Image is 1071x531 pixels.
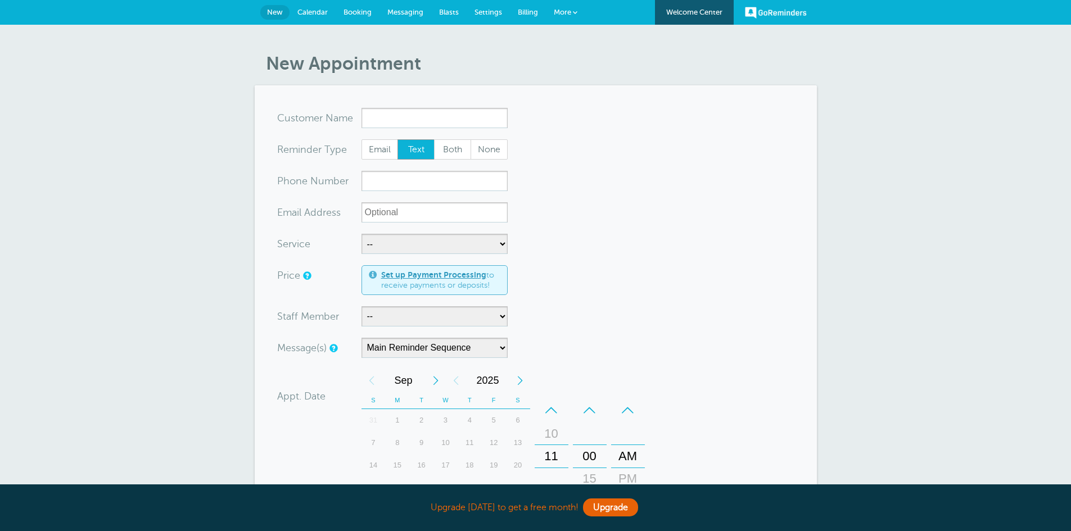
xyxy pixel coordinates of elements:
[573,399,607,514] div: Minutes
[267,8,283,16] span: New
[535,399,568,514] div: Hours
[506,409,530,432] div: Saturday, September 6
[409,409,433,432] div: Tuesday, September 2
[277,113,295,123] span: Cus
[458,432,482,454] div: 11
[385,409,409,432] div: 1
[506,454,530,476] div: 20
[361,454,386,476] div: 14
[433,476,458,499] div: Wednesday, September 24
[426,369,446,392] div: Next Month
[538,423,565,445] div: 10
[361,454,386,476] div: Sunday, September 14
[277,207,297,217] span: Ema
[361,392,386,409] th: S
[385,476,409,499] div: 22
[409,432,433,454] div: 9
[482,476,506,499] div: 26
[471,139,508,160] label: None
[260,5,290,20] a: New
[385,454,409,476] div: Monday, September 15
[381,270,500,290] span: to receive payments or deposits!
[506,476,530,499] div: 27
[409,476,433,499] div: Tuesday, September 23
[361,432,386,454] div: 7
[482,392,506,409] th: F
[385,432,409,454] div: Monday, September 8
[433,432,458,454] div: Wednesday, September 10
[295,113,333,123] span: tomer N
[303,272,310,279] a: An optional price for the appointment. If you set a price, you can include a payment link in your...
[506,392,530,409] th: S
[506,432,530,454] div: Saturday, September 13
[614,445,641,468] div: AM
[361,432,386,454] div: Sunday, September 7
[435,140,471,159] span: Both
[409,392,433,409] th: T
[433,476,458,499] div: 24
[471,140,507,159] span: None
[433,432,458,454] div: 10
[297,8,328,16] span: Calendar
[482,409,506,432] div: Friday, September 5
[458,409,482,432] div: 4
[296,176,324,186] span: ne Nu
[482,432,506,454] div: Friday, September 12
[385,432,409,454] div: 8
[277,391,326,401] label: Appt. Date
[510,369,530,392] div: Next Year
[397,139,435,160] label: Text
[433,409,458,432] div: 3
[277,171,361,191] div: mber
[506,432,530,454] div: 13
[361,476,386,499] div: Sunday, September 21
[382,369,426,392] span: September
[277,108,361,128] div: ame
[385,476,409,499] div: Monday, September 22
[409,454,433,476] div: 16
[475,8,502,16] span: Settings
[482,476,506,499] div: Friday, September 26
[576,445,603,468] div: 00
[482,454,506,476] div: Friday, September 19
[506,454,530,476] div: Saturday, September 20
[277,343,327,353] label: Message(s)
[458,476,482,499] div: Thursday, September 25
[434,139,471,160] label: Both
[277,202,361,223] div: ress
[433,454,458,476] div: Wednesday, September 17
[433,454,458,476] div: 17
[458,454,482,476] div: 18
[409,432,433,454] div: Tuesday, September 9
[361,476,386,499] div: 21
[277,144,347,155] label: Reminder Type
[518,8,538,16] span: Billing
[361,202,508,223] input: Optional
[538,445,565,468] div: 11
[506,476,530,499] div: Saturday, September 27
[255,496,817,520] div: Upgrade [DATE] to get a free month!
[387,8,423,16] span: Messaging
[362,140,398,159] span: Email
[409,454,433,476] div: Tuesday, September 16
[277,239,310,249] label: Service
[506,409,530,432] div: 6
[297,207,323,217] span: il Add
[458,476,482,499] div: 25
[361,139,399,160] label: Email
[554,8,571,16] span: More
[439,8,459,16] span: Blasts
[446,369,466,392] div: Previous Year
[458,454,482,476] div: Thursday, September 18
[329,344,336,352] a: Simple templates and custom messages will use the reminder schedule set under Settings > Reminder...
[583,498,638,516] a: Upgrade
[385,454,409,476] div: 15
[361,409,386,432] div: 31
[409,409,433,432] div: 2
[409,476,433,499] div: 23
[458,392,482,409] th: T
[277,176,296,186] span: Pho
[277,311,339,321] label: Staff Member
[381,270,486,279] a: Set up Payment Processing
[458,409,482,432] div: Thursday, September 4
